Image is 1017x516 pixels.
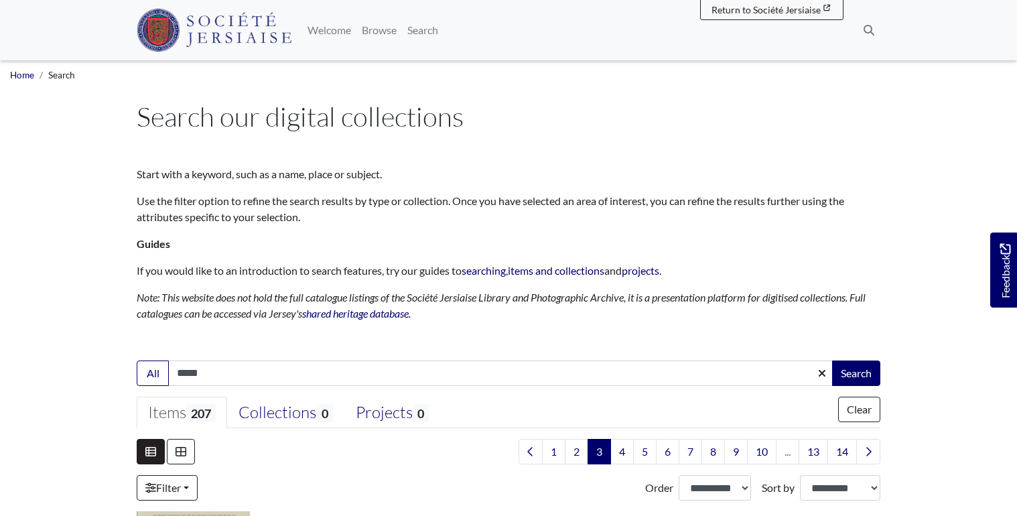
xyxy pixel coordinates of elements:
[610,439,634,464] a: Goto page 4
[462,264,506,277] a: searching
[832,361,880,386] button: Search
[508,264,604,277] a: items and collections
[137,9,291,52] img: Société Jersiaise
[542,439,565,464] a: Goto page 1
[588,439,611,464] span: Goto page 3
[10,70,34,80] a: Home
[137,291,866,320] em: Note: This website does not hold the full catalogue listings of the Société Jersiaise Library and...
[747,439,776,464] a: Goto page 10
[565,439,588,464] a: Goto page 2
[724,439,748,464] a: Goto page 9
[239,403,332,423] div: Collections
[622,264,659,277] a: projects
[186,404,216,422] span: 207
[701,439,725,464] a: Goto page 8
[799,439,828,464] a: Goto page 13
[997,243,1013,298] span: Feedback
[137,5,291,55] a: Société Jersiaise logo
[302,17,356,44] a: Welcome
[413,404,429,422] span: 0
[645,480,673,496] label: Order
[302,307,409,320] a: shared heritage database
[316,404,332,422] span: 0
[762,480,795,496] label: Sort by
[168,361,833,386] input: Enter one or more search terms...
[633,439,657,464] a: Goto page 5
[519,439,543,464] a: Previous page
[990,233,1017,308] a: Would you like to provide feedback?
[513,439,880,464] nav: pagination
[48,70,75,80] span: Search
[137,475,198,501] a: Filter
[137,193,880,225] p: Use the filter option to refine the search results by type or collection. Once you have selected ...
[356,403,429,423] div: Projects
[711,4,821,15] span: Return to Société Jersiaise
[137,101,880,133] h1: Search our digital collections
[148,403,216,423] div: Items
[137,361,169,386] button: All
[856,439,880,464] a: Next page
[827,439,857,464] a: Goto page 14
[679,439,702,464] a: Goto page 7
[838,397,880,422] button: Clear
[356,17,402,44] a: Browse
[402,17,444,44] a: Search
[137,263,880,279] p: If you would like to an introduction to search features, try our guides to , and .
[137,166,880,182] p: Start with a keyword, such as a name, place or subject.
[656,439,679,464] a: Goto page 6
[137,237,170,250] strong: Guides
